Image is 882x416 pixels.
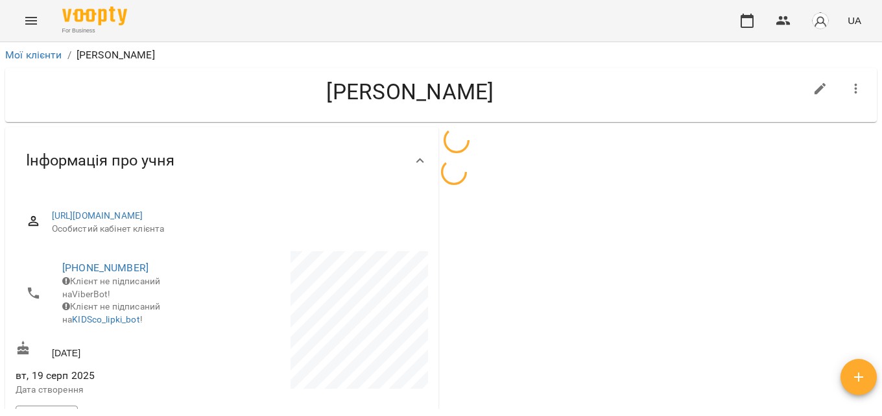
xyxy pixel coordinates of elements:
[62,27,127,35] span: For Business
[77,47,155,63] p: [PERSON_NAME]
[848,14,861,27] span: UA
[72,314,139,324] a: KIDSco_lipki_bot
[13,338,222,362] div: [DATE]
[16,79,805,105] h4: [PERSON_NAME]
[62,262,149,274] a: [PHONE_NUMBER]
[62,301,160,324] span: Клієнт не підписаний на !
[26,151,174,171] span: Інформація про учня
[16,384,219,397] p: Дата створення
[811,12,829,30] img: avatar_s.png
[5,127,438,194] div: Інформація про учня
[5,47,877,63] nav: breadcrumb
[52,210,143,221] a: [URL][DOMAIN_NAME]
[52,223,418,236] span: Особистий кабінет клієнта
[67,47,71,63] li: /
[842,8,866,32] button: UA
[62,276,160,299] span: Клієнт не підписаний на ViberBot!
[5,49,62,61] a: Мої клієнти
[16,368,219,384] span: вт, 19 серп 2025
[62,6,127,25] img: Voopty Logo
[16,5,47,36] button: Menu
